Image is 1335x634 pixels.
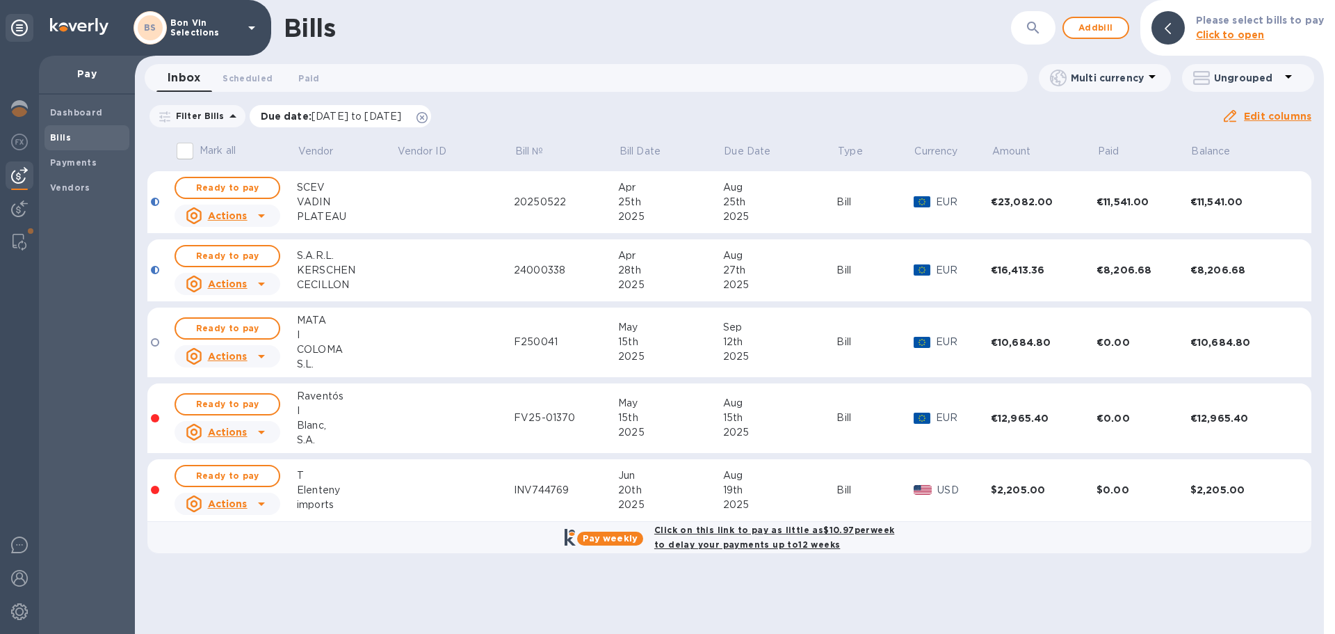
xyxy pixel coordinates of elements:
button: Ready to pay [175,465,280,487]
p: Due date : [261,109,409,123]
u: Actions [208,278,248,290]
b: Bills [50,132,71,143]
div: 2025 [618,278,722,292]
span: Paid [298,71,319,86]
div: Due date:[DATE] to [DATE] [250,105,432,127]
div: Bill [836,411,913,425]
div: I [297,404,396,418]
h1: Bills [284,13,335,42]
b: Click on this link to pay as little as $10.97 per week to delay your payments up to 12 weeks [654,525,894,550]
p: Mark all [200,143,236,158]
p: Pay [50,67,124,81]
span: Due Date [724,144,788,159]
div: imports [297,498,396,512]
div: Raventós [297,389,396,404]
div: 12th [723,335,837,349]
span: Bill Date [620,144,679,159]
span: Amount [992,144,1049,159]
u: Edit columns [1244,111,1311,122]
div: PLATEAU [297,209,396,224]
div: Aug [723,468,837,483]
div: VADIN [297,195,396,209]
span: Ready to pay [187,396,268,413]
b: BS [144,22,156,33]
div: 2025 [723,349,837,364]
div: 15th [723,411,837,425]
span: Bill № [515,144,562,159]
div: 20250522 [514,195,618,209]
p: Multi currency [1071,71,1144,85]
div: May [618,396,722,411]
div: COLOMA [297,342,396,357]
div: 2025 [723,425,837,440]
div: Bill [836,263,913,278]
button: Addbill [1062,17,1129,39]
div: KERSCHEN [297,263,396,278]
div: S.A.R.L. [297,248,396,263]
u: Actions [208,351,248,362]
div: Apr [618,248,722,263]
div: €0.00 [1097,335,1190,349]
div: Jun [618,468,722,483]
span: Scheduled [222,71,273,86]
div: Bill [836,483,913,498]
button: Ready to pay [175,317,280,340]
p: EUR [936,263,991,278]
div: 25th [723,195,837,209]
div: €10,684.80 [1190,335,1293,349]
p: Type [838,144,863,159]
img: USD [914,485,932,495]
p: Currency [914,144,957,159]
span: Ready to pay [187,468,268,484]
p: Bon Vin Selections [170,18,240,38]
div: Bill [836,335,913,349]
div: €0.00 [1097,411,1190,425]
p: Ungrouped [1214,71,1280,85]
div: Blanc, [297,418,396,433]
div: FV25-01370 [514,411,618,425]
div: 2025 [723,278,837,292]
div: MATA [297,313,396,328]
span: Add bill [1075,19,1117,36]
span: Ready to pay [187,248,268,264]
p: EUR [936,411,991,425]
div: Aug [723,396,837,411]
img: Logo [50,18,108,35]
div: 2025 [618,349,722,364]
div: $2,205.00 [1190,483,1293,497]
div: Aug [723,248,837,263]
span: Paid [1098,144,1138,159]
div: €12,965.40 [1190,411,1293,425]
span: [DATE] to [DATE] [311,111,401,122]
div: Sep [723,320,837,335]
u: Actions [208,210,248,221]
div: 15th [618,335,722,349]
div: 25th [618,195,722,209]
div: I [297,328,396,342]
p: Due Date [724,144,770,159]
p: USD [937,483,991,498]
b: Please select bills to pay [1196,15,1324,26]
span: Balance [1191,144,1248,159]
div: 19th [723,483,837,498]
div: 2025 [618,498,722,512]
b: Payments [50,157,97,168]
div: May [618,320,722,335]
span: Ready to pay [187,180,268,196]
div: S.A. [297,433,396,447]
div: €8,206.68 [1190,263,1293,277]
div: $0.00 [1097,483,1190,497]
div: SCEV [297,180,396,195]
b: Pay weekly [583,533,638,544]
div: €12,965.40 [991,411,1097,425]
div: €10,684.80 [991,335,1097,349]
p: Bill № [515,144,544,159]
div: $2,205.00 [991,483,1097,497]
p: Amount [992,144,1031,159]
div: Elenteny [297,483,396,498]
div: €23,082.00 [991,195,1097,209]
button: Ready to pay [175,177,280,199]
div: 27th [723,263,837,278]
span: Type [838,144,881,159]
